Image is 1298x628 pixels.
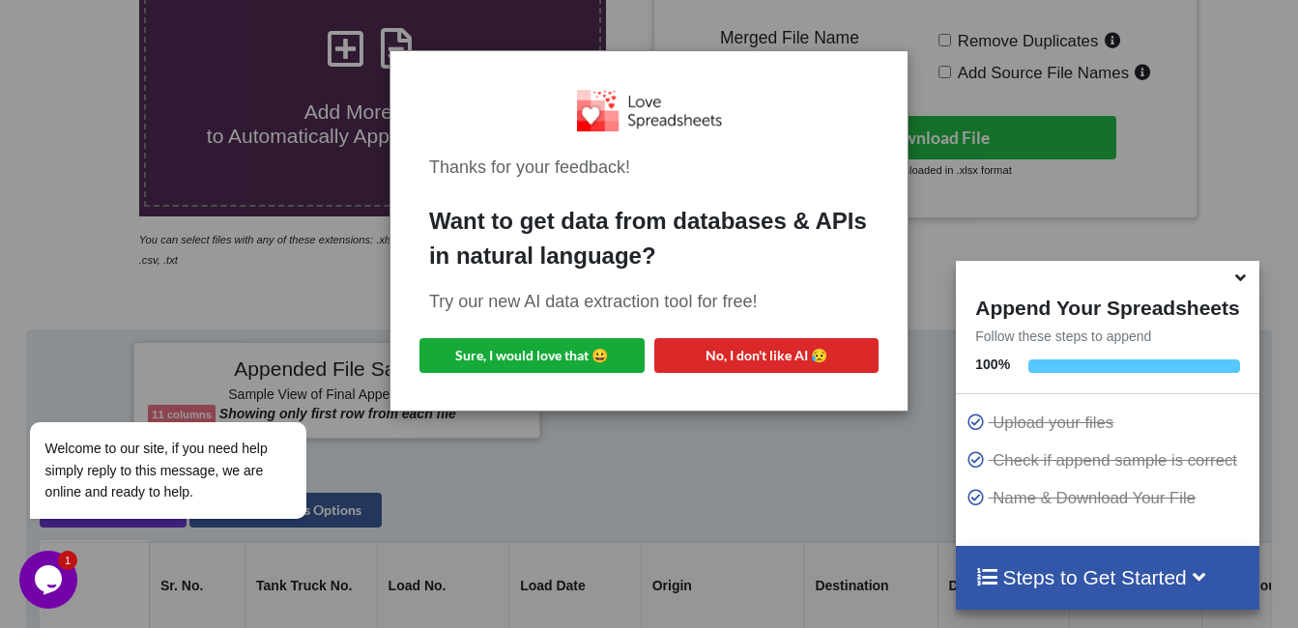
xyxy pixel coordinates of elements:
h4: Steps to Get Started [975,565,1239,589]
h4: Append Your Spreadsheets [956,291,1258,320]
p: Upload your files [966,411,1254,435]
img: Logo.png [577,90,722,131]
div: Want to get data from databases & APIs in natural language? [429,204,869,273]
p: Name & Download Your File [966,486,1254,510]
div: Try our new AI data extraction tool for free! [429,289,869,315]
div: Thanks for your feedback! [429,155,869,181]
p: Follow these steps to append [956,327,1258,346]
iframe: chat widget [19,247,367,541]
iframe: chat widget [19,551,81,609]
p: Check if append sample is correct [966,448,1254,472]
b: 100 % [975,357,1010,372]
button: Sure, I would love that 😀 [419,338,645,373]
button: No, I don't like AI 😥 [654,338,880,373]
